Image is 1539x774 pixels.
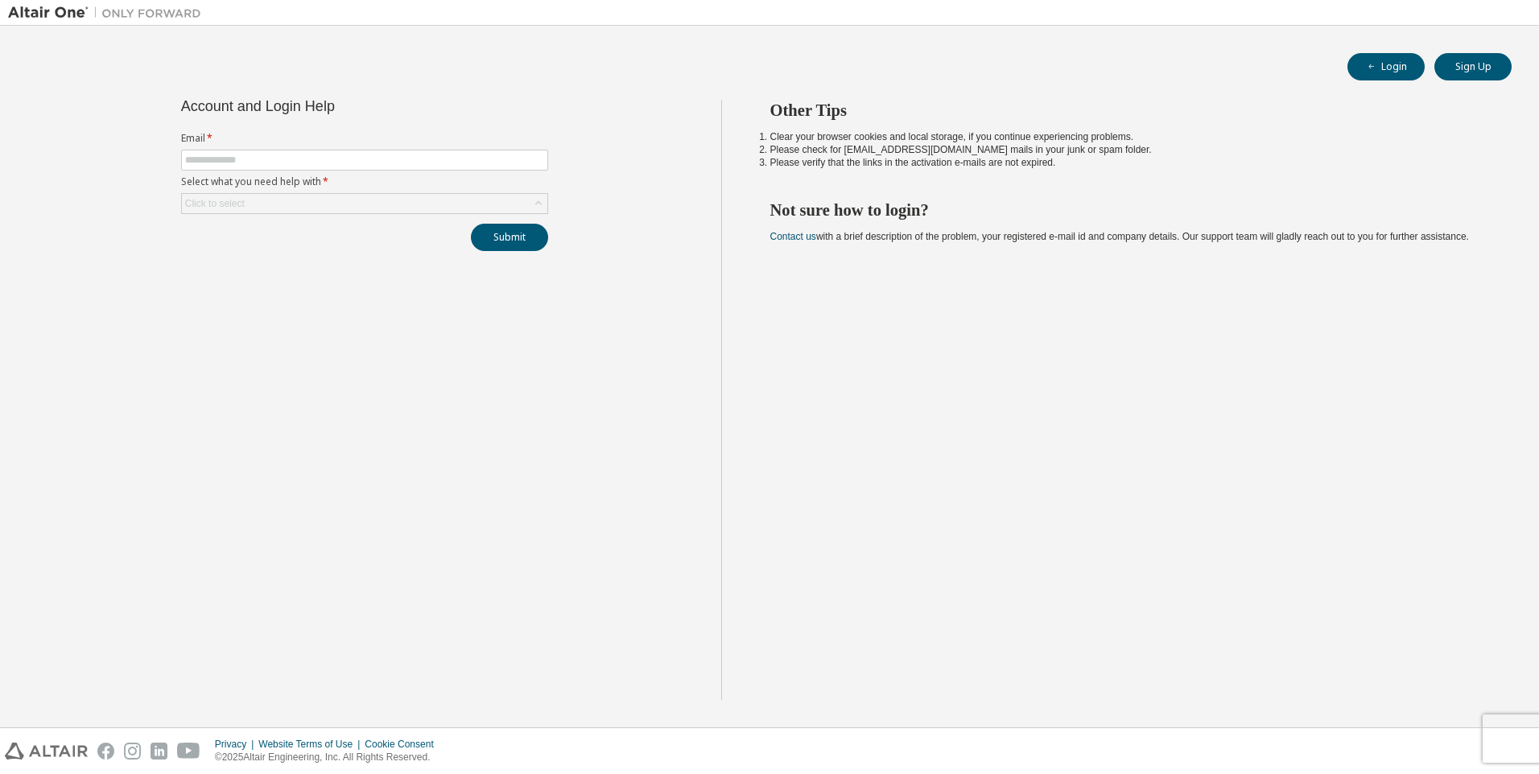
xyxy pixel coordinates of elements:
div: Website Terms of Use [258,738,365,751]
div: Cookie Consent [365,738,443,751]
label: Email [181,132,548,145]
h2: Not sure how to login? [770,200,1483,220]
button: Submit [471,224,548,251]
img: youtube.svg [177,743,200,760]
div: Account and Login Help [181,100,475,113]
img: Altair One [8,5,209,21]
a: Contact us [770,231,816,242]
h2: Other Tips [770,100,1483,121]
li: Please verify that the links in the activation e-mails are not expired. [770,156,1483,169]
button: Login [1347,53,1425,80]
div: Privacy [215,738,258,751]
div: Click to select [185,197,245,210]
li: Clear your browser cookies and local storage, if you continue experiencing problems. [770,130,1483,143]
img: instagram.svg [124,743,141,760]
img: linkedin.svg [151,743,167,760]
div: Click to select [182,194,547,213]
img: facebook.svg [97,743,114,760]
img: altair_logo.svg [5,743,88,760]
li: Please check for [EMAIL_ADDRESS][DOMAIN_NAME] mails in your junk or spam folder. [770,143,1483,156]
label: Select what you need help with [181,175,548,188]
span: with a brief description of the problem, your registered e-mail id and company details. Our suppo... [770,231,1469,242]
button: Sign Up [1434,53,1512,80]
p: © 2025 Altair Engineering, Inc. All Rights Reserved. [215,751,444,764]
